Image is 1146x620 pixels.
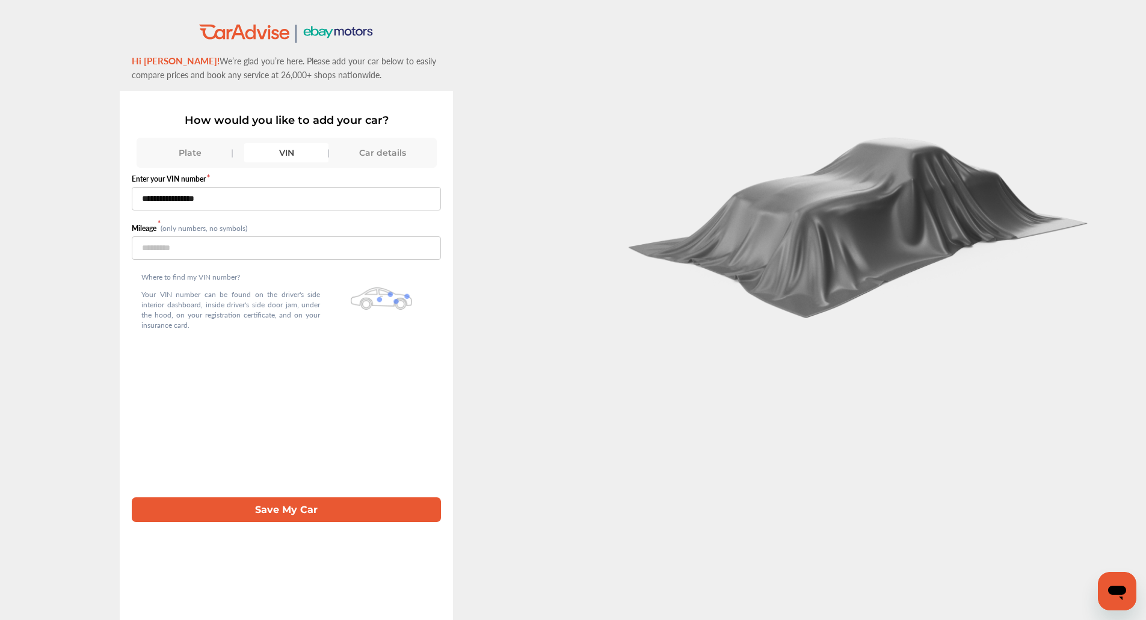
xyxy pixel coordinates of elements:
button: Save My Car [132,497,441,522]
span: We’re glad you’re here. Please add your car below to easily compare prices and book any service a... [132,55,436,81]
img: olbwX0zPblBWoAAAAASUVORK5CYII= [351,287,412,310]
div: Plate [148,143,232,162]
iframe: Button to launch messaging window [1098,572,1136,610]
div: VIN [244,143,328,162]
p: Where to find my VIN number? [141,272,320,282]
label: Mileage [132,223,161,233]
div: Car details [340,143,425,162]
span: Hi [PERSON_NAME]! [132,54,220,67]
p: How would you like to add your car? [132,114,441,127]
img: carCoverBlack.2823a3dccd746e18b3f8.png [619,124,1100,319]
p: Your VIN number can be found on the driver's side interior dashboard, inside driver's side door j... [141,289,320,330]
label: Enter your VIN number [132,174,441,184]
small: (only numbers, no symbols) [161,223,247,233]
